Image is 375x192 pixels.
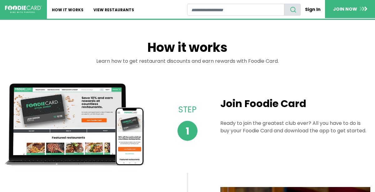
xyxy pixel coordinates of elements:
[220,98,370,110] h2: Join Foodie Card
[177,121,197,141] span: 1
[220,120,370,135] p: Ready to join the greatest club ever? All you have to do is buy your Foodie Card and download the...
[174,104,201,116] p: Step
[284,4,301,16] button: search
[187,4,285,16] input: restaurant search
[5,6,42,13] img: FoodieCard; Eat, Drink, Save, Donate
[301,4,325,15] a: Sign In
